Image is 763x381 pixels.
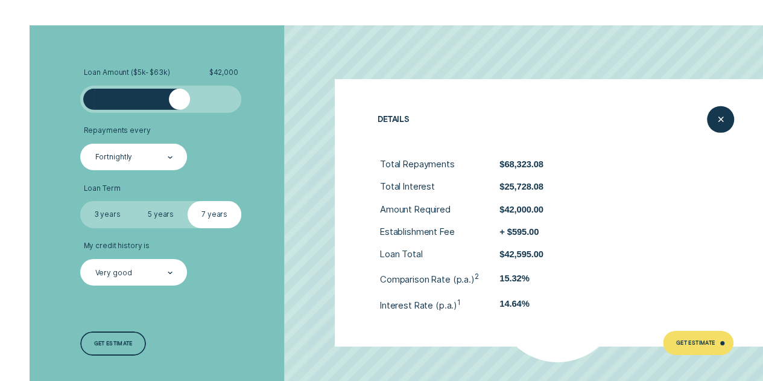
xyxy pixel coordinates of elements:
[618,260,694,302] button: See details
[83,68,169,77] span: Loan Amount ( $5k - $63k )
[80,201,134,228] label: 3 years
[95,269,132,278] div: Very good
[707,106,733,133] button: Close loan details
[663,331,734,355] a: Get Estimate
[83,184,120,193] span: Loan Term
[209,68,238,77] span: $ 42,000
[651,269,691,287] span: See details
[80,331,146,356] a: Get estimate
[134,201,188,228] label: 5 years
[188,201,241,228] label: 7 years
[83,126,150,135] span: Repayments every
[95,153,133,162] div: Fortnightly
[83,242,150,251] span: My credit history is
